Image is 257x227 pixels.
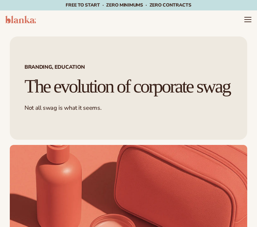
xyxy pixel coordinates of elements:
img: logo [5,16,36,23]
summary: Menu [244,16,252,23]
p: Not all swag is what it seems. [24,104,233,112]
span: Free to start · ZERO minimums · ZERO contracts [66,2,191,8]
span: Branding, Education [24,64,233,70]
h1: The evolution of corporate swag [24,77,233,96]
